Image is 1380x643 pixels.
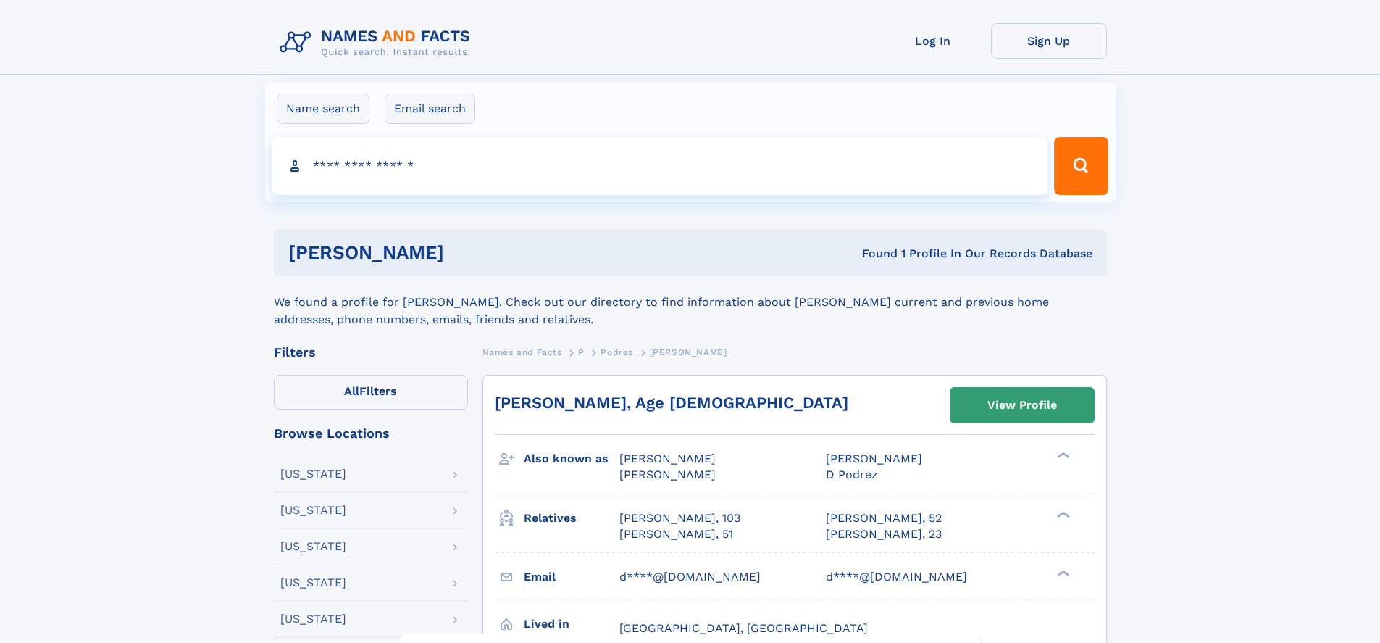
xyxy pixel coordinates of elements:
[987,389,1057,422] div: View Profile
[385,94,475,124] label: Email search
[826,510,942,526] a: [PERSON_NAME], 52
[578,347,585,357] span: P
[619,510,740,526] a: [PERSON_NAME], 103
[524,447,619,471] h3: Also known as
[280,505,346,516] div: [US_STATE]
[524,506,619,531] h3: Relatives
[274,427,468,440] div: Browse Locations
[277,94,369,124] label: Name search
[619,526,733,542] a: [PERSON_NAME], 51
[619,452,716,465] span: [PERSON_NAME]
[991,23,1107,59] a: Sign Up
[288,244,653,262] h1: [PERSON_NAME]
[280,577,346,589] div: [US_STATE]
[280,468,346,480] div: [US_STATE]
[578,343,585,361] a: P
[344,384,359,398] span: All
[272,137,1048,195] input: search input
[619,468,716,481] span: [PERSON_NAME]
[524,612,619,636] h3: Lived in
[875,23,991,59] a: Log In
[950,388,1094,423] a: View Profile
[495,394,848,412] a: [PERSON_NAME], Age [DEMOGRAPHIC_DATA]
[601,343,633,361] a: Podrez
[1053,568,1071,578] div: ❯
[280,541,346,552] div: [US_STATE]
[653,246,1092,262] div: Found 1 Profile In Our Records Database
[280,613,346,625] div: [US_STATE]
[826,468,878,481] span: D Podrez
[1053,510,1071,519] div: ❯
[619,621,868,635] span: [GEOGRAPHIC_DATA], [GEOGRAPHIC_DATA]
[1053,451,1071,460] div: ❯
[650,347,727,357] span: [PERSON_NAME]
[826,452,922,465] span: [PERSON_NAME]
[826,526,942,542] a: [PERSON_NAME], 23
[524,565,619,589] h3: Email
[274,375,468,410] label: Filters
[274,276,1107,328] div: We found a profile for [PERSON_NAME]. Check out our directory to find information about [PERSON_N...
[601,347,633,357] span: Podrez
[482,343,562,361] a: Names and Facts
[274,23,482,62] img: Logo Names and Facts
[1054,137,1108,195] button: Search Button
[274,346,468,359] div: Filters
